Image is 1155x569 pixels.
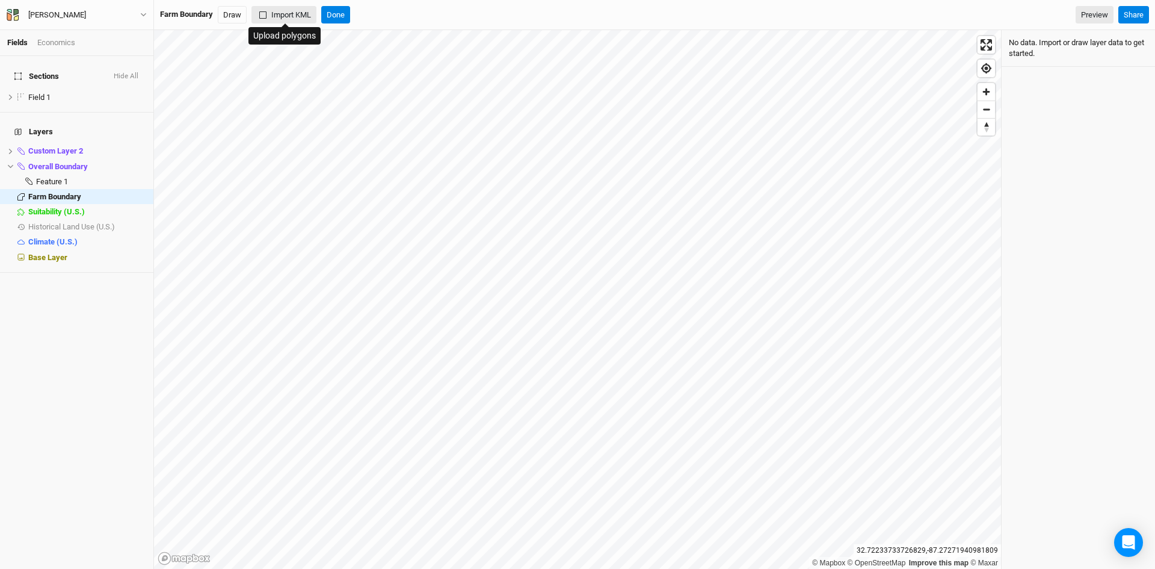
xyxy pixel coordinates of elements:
[28,237,146,247] div: Climate (U.S.)
[978,101,995,118] span: Zoom out
[28,222,146,232] div: Historical Land Use (U.S.)
[28,93,146,102] div: Field 1
[158,552,211,565] a: Mapbox logo
[28,253,146,263] div: Base Layer
[1118,6,1149,24] button: Share
[978,101,995,118] button: Zoom out
[28,93,51,102] span: Field 1
[7,120,146,144] h4: Layers
[113,70,139,82] button: Hide All
[28,237,78,246] span: Climate (U.S.)
[154,30,1001,569] canvas: Map
[321,6,350,24] button: Done
[28,207,85,216] span: Suitability (U.S.)
[812,559,845,567] a: Mapbox
[218,6,247,24] button: Draw
[14,70,59,82] span: Sections
[854,544,1001,557] div: 32.72233733726829 , -87.27271940981809
[28,162,88,171] span: Overall Boundary
[970,559,998,567] a: Maxar
[7,38,28,47] a: Fields
[909,559,969,567] a: Improve this map
[1076,6,1113,24] a: Preview
[28,253,67,262] span: Base Layer
[978,83,995,101] button: Zoom in
[978,60,995,77] button: Find my location
[978,119,995,135] span: Reset bearing to north
[251,6,316,24] button: Import KML
[36,177,68,186] span: Feature 1
[36,177,146,187] div: Feature 1
[160,9,213,20] div: Farm Boundary
[28,222,115,231] span: Historical Land Use (U.S.)
[978,36,995,54] button: Enter fullscreen
[1114,528,1143,557] div: Open Intercom Messenger
[28,162,146,172] div: Overall Boundary
[248,27,321,45] div: Upload polygons
[978,118,995,135] button: Reset bearing to north
[28,9,86,21] div: [PERSON_NAME]
[28,192,81,201] span: Farm Boundary
[28,146,146,156] div: Custom Layer 2
[28,207,146,217] div: Suitability (U.S.)
[28,192,146,202] div: Farm Boundary
[848,559,906,567] a: OpenStreetMap
[6,8,147,22] button: [PERSON_NAME]
[28,146,83,155] span: Custom Layer 2
[1002,30,1155,67] div: No data. Import or draw layer data to get started.
[28,9,86,21] div: Phillips
[37,37,75,48] div: Economics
